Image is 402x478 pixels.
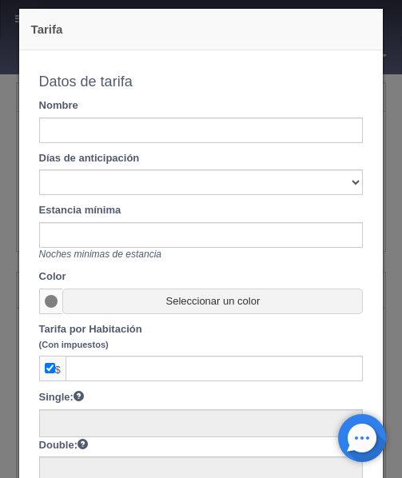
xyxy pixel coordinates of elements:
[39,340,109,349] small: (Con impuestos)
[39,74,364,90] h4: Datos de tarifa
[27,151,152,166] label: Días de anticipación
[27,322,154,352] label: Tarifa por Habitación
[31,21,372,38] h4: Tarifa
[62,289,363,315] button: Seleccionar un color
[27,98,90,114] label: Nombre
[39,356,66,381] span: $
[39,389,84,405] label: Single:
[39,437,88,453] label: Double:
[39,249,161,260] i: Noches minimas de estancia
[27,269,78,285] label: Color
[27,203,133,218] label: Estancia mínima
